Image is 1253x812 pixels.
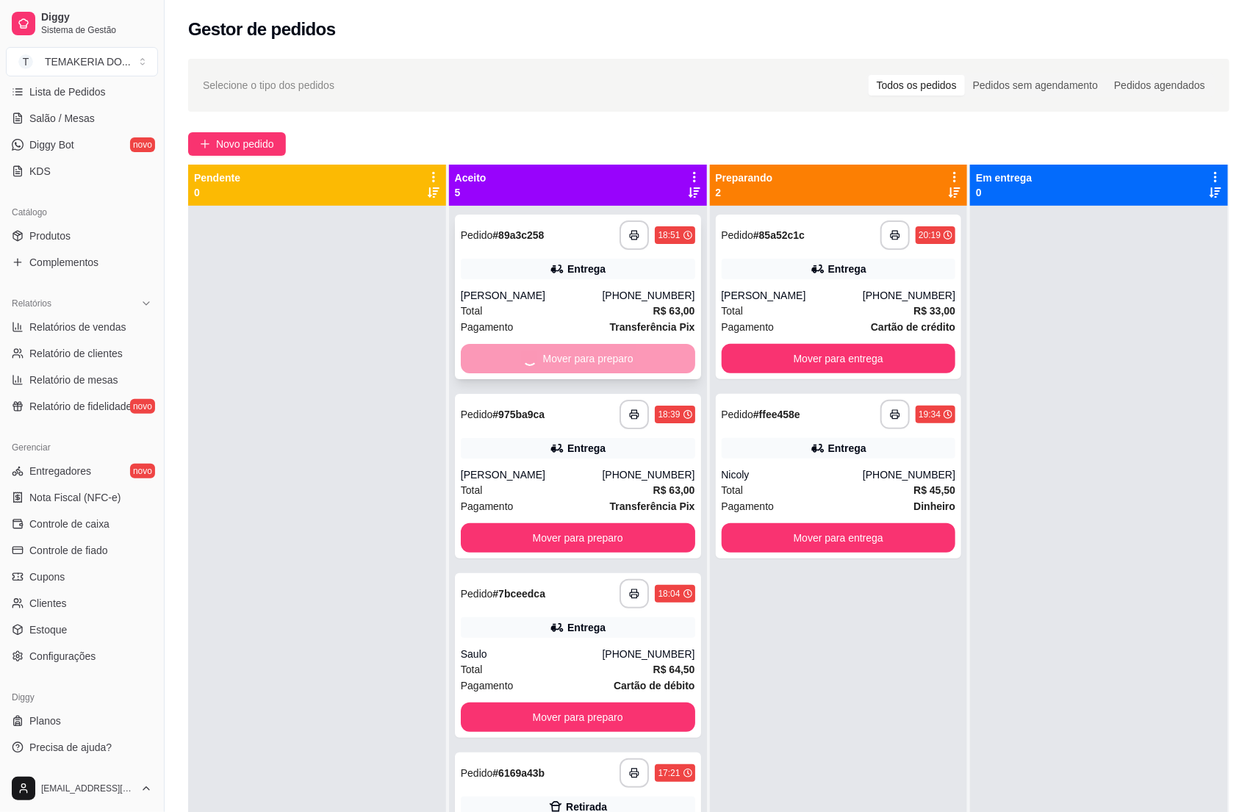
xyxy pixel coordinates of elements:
[602,647,694,661] div: [PHONE_NUMBER]
[203,77,334,93] span: Selecione o tipo dos pedidos
[18,54,33,69] span: T
[6,459,158,483] a: Entregadoresnovo
[6,80,158,104] a: Lista de Pedidos
[492,229,544,241] strong: # 89a3c258
[6,512,158,536] a: Controle de caixa
[869,75,965,96] div: Todos os pedidos
[653,484,695,496] strong: R$ 63,00
[722,523,956,553] button: Mover para entrega
[41,11,152,24] span: Diggy
[29,464,91,478] span: Entregadores
[6,224,158,248] a: Produtos
[492,767,545,779] strong: # 6169a43b
[722,288,864,303] div: [PERSON_NAME]
[6,486,158,509] a: Nota Fiscal (NFC-e)
[461,467,603,482] div: [PERSON_NAME]
[6,709,158,733] a: Planos
[658,588,680,600] div: 18:04
[6,539,158,562] a: Controle de fiado
[6,771,158,806] button: [EMAIL_ADDRESS][DOMAIN_NAME]
[461,409,493,420] span: Pedido
[492,409,545,420] strong: # 975ba9ca
[461,588,493,600] span: Pedido
[12,298,51,309] span: Relatórios
[919,229,941,241] div: 20:19
[6,686,158,709] div: Diggy
[461,319,514,335] span: Pagamento
[455,170,487,185] p: Aceito
[6,159,158,183] a: KDS
[863,467,955,482] div: [PHONE_NUMBER]
[461,647,603,661] div: Saulo
[722,303,744,319] span: Total
[6,133,158,157] a: Diggy Botnovo
[871,321,955,333] strong: Cartão de crédito
[658,229,680,241] div: 18:51
[753,229,805,241] strong: # 85a52c1c
[29,85,106,99] span: Lista de Pedidos
[976,185,1032,200] p: 0
[6,251,158,274] a: Complementos
[6,436,158,459] div: Gerenciar
[461,303,483,319] span: Total
[29,137,74,152] span: Diggy Bot
[6,107,158,130] a: Salão / Mesas
[722,344,956,373] button: Mover para entrega
[216,136,274,152] span: Novo pedido
[6,736,158,759] a: Precisa de ajuda?
[455,185,487,200] p: 5
[567,441,606,456] div: Entrega
[722,482,744,498] span: Total
[29,373,118,387] span: Relatório de mesas
[753,409,800,420] strong: # ffee458e
[29,399,132,414] span: Relatório de fidelidade
[194,185,240,200] p: 0
[29,111,95,126] span: Salão / Mesas
[722,498,775,514] span: Pagamento
[41,783,134,794] span: [EMAIL_ADDRESS][DOMAIN_NAME]
[614,680,694,691] strong: Cartão de débito
[6,315,158,339] a: Relatórios de vendas
[29,714,61,728] span: Planos
[602,467,694,482] div: [PHONE_NUMBER]
[965,75,1106,96] div: Pedidos sem agendamento
[41,24,152,36] span: Sistema de Gestão
[29,490,121,505] span: Nota Fiscal (NFC-e)
[716,170,773,185] p: Preparando
[188,132,286,156] button: Novo pedido
[828,441,866,456] div: Entrega
[29,740,112,755] span: Precisa de ajuda?
[29,570,65,584] span: Cupons
[461,288,603,303] div: [PERSON_NAME]
[653,664,695,675] strong: R$ 64,50
[722,467,864,482] div: Nicoly
[194,170,240,185] p: Pendente
[29,517,109,531] span: Controle de caixa
[29,164,51,179] span: KDS
[976,170,1032,185] p: Em entrega
[658,767,680,779] div: 17:21
[653,305,695,317] strong: R$ 63,00
[610,500,695,512] strong: Transferência Pix
[913,500,955,512] strong: Dinheiro
[722,319,775,335] span: Pagamento
[1106,75,1213,96] div: Pedidos agendados
[913,305,955,317] strong: R$ 33,00
[913,484,955,496] strong: R$ 45,50
[722,409,754,420] span: Pedido
[6,618,158,642] a: Estoque
[461,523,695,553] button: Mover para preparo
[29,649,96,664] span: Configurações
[45,54,131,69] div: TEMAKERIA DO ...
[919,409,941,420] div: 19:34
[567,262,606,276] div: Entrega
[461,767,493,779] span: Pedido
[29,596,67,611] span: Clientes
[722,229,754,241] span: Pedido
[6,592,158,615] a: Clientes
[492,588,545,600] strong: # 7bceedca
[6,395,158,418] a: Relatório de fidelidadenovo
[461,703,695,732] button: Mover para preparo
[188,18,336,41] h2: Gestor de pedidos
[29,543,108,558] span: Controle de fiado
